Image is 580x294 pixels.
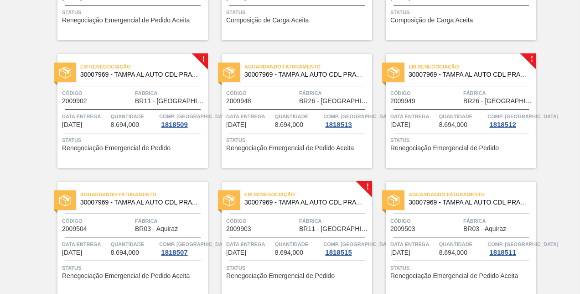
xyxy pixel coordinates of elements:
span: 20/09/2025 [62,121,82,128]
span: Fábrica [299,89,370,98]
span: BR03 - Aquiraz [463,226,506,232]
span: Comp. Carga [159,240,230,249]
span: Status [62,136,206,145]
span: 8.694,000 [275,121,303,128]
span: Data entrega [62,240,109,249]
span: 30007969 - TAMPA AL AUTO CDL PRATA CANPACK [409,199,529,206]
span: Status [226,263,370,273]
span: Renegociação Emergencial de Pedido [226,273,335,279]
span: 29/09/2025 [390,249,410,256]
span: Fábrica [463,89,534,98]
span: Aguardando Faturamento [80,190,208,199]
img: status [59,67,71,79]
span: Status [390,263,534,273]
span: Data entrega [390,240,437,249]
span: 2009949 [390,98,415,105]
span: Status [390,8,534,17]
span: Código [226,216,297,226]
a: Comp. [GEOGRAPHIC_DATA]1818515 [323,240,370,256]
span: Em renegociação [80,62,208,71]
span: 8.694,000 [111,249,139,256]
div: 1818512 [487,121,518,128]
span: 8.694,000 [439,121,467,128]
div: 1818509 [159,121,189,128]
span: Código [390,216,461,226]
span: 2009903 [226,226,251,232]
span: Status [226,8,370,17]
span: Renegociação Emergencial de Pedido [390,145,499,152]
span: BR11 - São Luís [299,226,370,232]
div: 1818507 [159,249,189,256]
span: Comp. Carga [323,240,394,249]
a: Comp. [GEOGRAPHIC_DATA]1818507 [159,240,206,256]
span: Data entrega [390,112,437,121]
span: Composição de Carga Aceita [390,17,473,24]
span: 22/09/2025 [62,249,82,256]
span: 8.694,000 [111,121,139,128]
img: status [59,194,71,206]
span: Fábrica [135,216,206,226]
img: status [223,194,235,206]
span: Renegociação Emergencial de Pedido Aceita [62,273,190,279]
span: Status [390,136,534,145]
span: Comp. Carga [323,112,394,121]
span: Em renegociação [244,190,372,199]
span: Código [390,89,461,98]
span: 30007969 - TAMPA AL AUTO CDL PRATA CANPACK [244,71,365,78]
span: Quantidade [275,240,321,249]
span: Aguardando Faturamento [409,190,536,199]
span: Código [62,89,133,98]
a: Comp. [GEOGRAPHIC_DATA]1818513 [323,112,370,128]
span: Data entrega [226,112,273,121]
div: 1818513 [323,121,353,128]
span: Status [226,136,370,145]
span: Aguardando Faturamento [244,62,372,71]
span: Quantidade [111,112,157,121]
span: Quantidade [111,240,157,249]
span: Quantidade [275,112,321,121]
span: 30007969 - TAMPA AL AUTO CDL PRATA CANPACK [80,71,201,78]
span: Fábrica [135,89,206,98]
span: 30007969 - TAMPA AL AUTO CDL PRATA CANPACK [80,199,201,206]
span: Código [226,89,297,98]
span: 30007969 - TAMPA AL AUTO CDL PRATA CANPACK [244,199,365,206]
span: 2009504 [62,226,87,232]
span: BR26 - Uberlândia [463,98,534,105]
span: Quantidade [439,240,486,249]
a: Comp. [GEOGRAPHIC_DATA]1818511 [487,240,534,256]
span: Status [62,8,206,17]
span: Renegociação Emergencial de Pedido Aceita [62,17,190,24]
span: 2009902 [62,98,87,105]
span: Código [62,216,133,226]
span: Comp. Carga [159,112,230,121]
a: !statusEm renegociação30007969 - TAMPA AL AUTO CDL PRATA CANPACKCódigo2009902FábricaBR11 - [GEOGR... [44,54,208,168]
div: 1818515 [323,249,353,256]
a: statusAguardando Faturamento30007969 - TAMPA AL AUTO CDL PRATA CANPACKCódigo2009948FábricaBR26 - ... [208,54,372,168]
span: 8.694,000 [275,249,303,256]
span: Data entrega [62,112,109,121]
span: 29/09/2025 [226,249,246,256]
span: Em renegociação [409,62,536,71]
a: Comp. [GEOGRAPHIC_DATA]1818509 [159,112,206,128]
span: 8.694,000 [439,249,467,256]
span: Comp. Carga [487,240,558,249]
img: status [388,194,399,206]
span: Fábrica [463,216,534,226]
span: Status [62,263,206,273]
img: status [388,67,399,79]
span: 2009503 [390,226,415,232]
div: 1818511 [487,249,518,256]
span: BR11 - São Luís [135,98,206,105]
span: BR26 - Uberlândia [299,98,370,105]
img: status [223,67,235,79]
span: 22/09/2025 [390,121,410,128]
span: Renegociação Emergencial de Pedido Aceita [226,145,354,152]
span: Quantidade [439,112,486,121]
span: BR03 - Aquiraz [135,226,178,232]
span: Renegociação Emergencial de Pedido Aceita [390,273,518,279]
a: Comp. [GEOGRAPHIC_DATA]1818512 [487,112,534,128]
span: 30007969 - TAMPA AL AUTO CDL PRATA CANPACK [409,71,529,78]
span: Comp. Carga [487,112,558,121]
a: !statusEm renegociação30007969 - TAMPA AL AUTO CDL PRATA CANPACKCódigo2009949FábricaBR26 - [GEOGR... [372,54,536,168]
span: Renegociação Emergencial de Pedido [62,145,171,152]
